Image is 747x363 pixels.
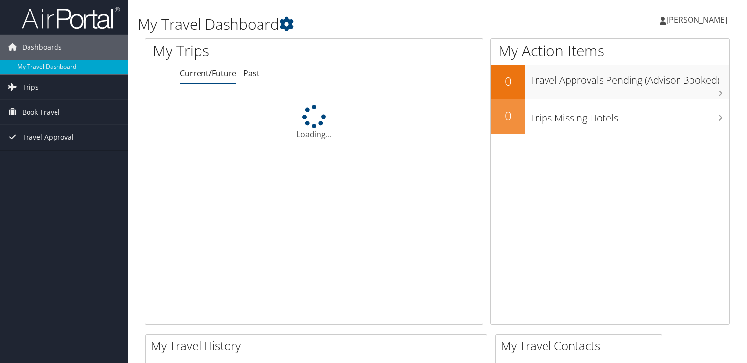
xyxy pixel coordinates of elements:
a: Past [243,68,259,79]
div: Loading... [145,105,483,140]
a: [PERSON_NAME] [660,5,737,34]
h3: Trips Missing Hotels [530,106,729,125]
a: 0Travel Approvals Pending (Advisor Booked) [491,65,729,99]
h2: My Travel History [151,337,487,354]
span: Trips [22,75,39,99]
h1: My Travel Dashboard [138,14,537,34]
h3: Travel Approvals Pending (Advisor Booked) [530,68,729,87]
span: Dashboards [22,35,62,60]
h2: 0 [491,73,525,90]
a: 0Trips Missing Hotels [491,99,729,134]
span: Book Travel [22,100,60,124]
h2: 0 [491,107,525,124]
h2: My Travel Contacts [501,337,662,354]
span: [PERSON_NAME] [666,14,727,25]
a: Current/Future [180,68,236,79]
img: airportal-logo.png [22,6,120,30]
h1: My Trips [153,40,335,61]
h1: My Action Items [491,40,729,61]
span: Travel Approval [22,125,74,150]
